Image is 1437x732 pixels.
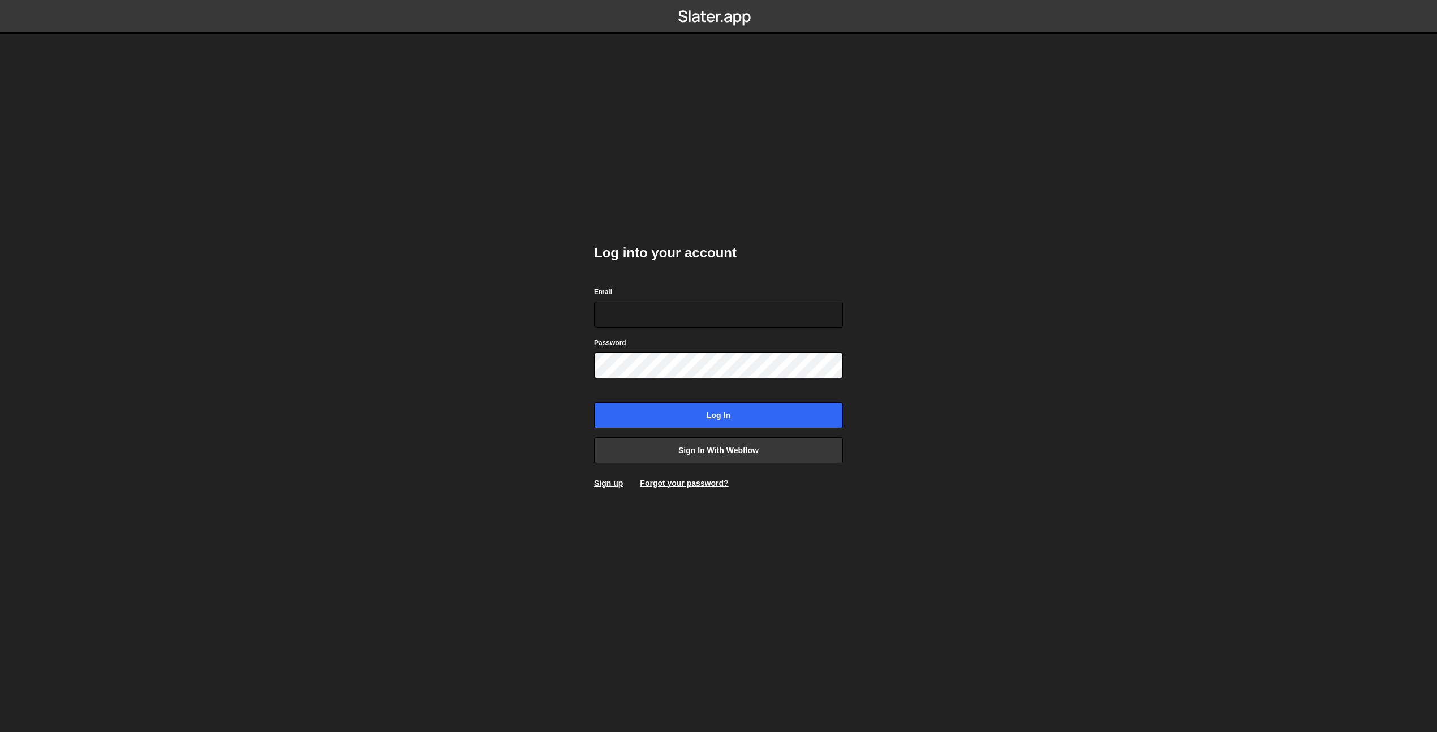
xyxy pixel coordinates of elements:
[594,402,843,428] input: Log in
[594,437,843,463] a: Sign in with Webflow
[594,479,623,488] a: Sign up
[594,244,843,262] h2: Log into your account
[640,479,728,488] a: Forgot your password?
[594,337,626,348] label: Password
[594,286,612,298] label: Email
